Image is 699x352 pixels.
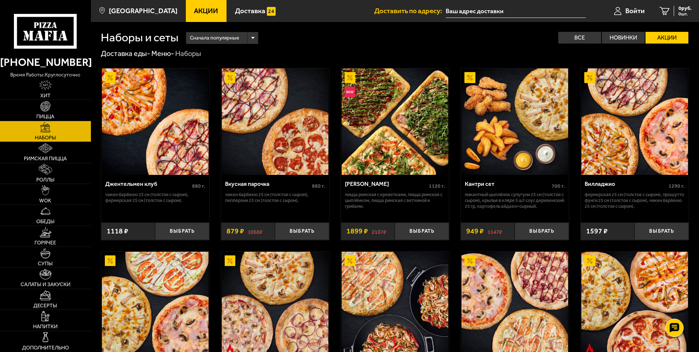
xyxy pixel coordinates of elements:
s: 1147 ₽ [488,228,502,235]
button: Выбрать [275,222,329,240]
div: Джентельмен клуб [105,180,192,187]
p: Чикен Барбекю 25 см (толстое с сыром), Пепперони 25 см (толстое с сыром). [225,192,325,203]
span: 1118 ₽ [107,228,128,235]
span: Наборы [35,135,56,141]
a: АкционныйКантри сет [461,68,569,175]
img: Новинка [345,87,356,98]
span: 1120 г . [429,183,445,190]
div: Кантри сет [465,180,552,187]
a: АкционныйДжентельмен клуб [101,68,209,175]
span: 700 г . [552,183,565,190]
p: Фермерская 25 см (толстое с сыром), Прошутто Фунги 25 см (толстое с сыром), Чикен Барбекю 25 см (... [585,192,685,209]
div: Наборы [175,49,201,59]
span: Доставка [235,7,265,14]
span: WOK [39,198,51,203]
input: Ваш адрес доставки [446,4,585,18]
span: 880 г . [192,183,205,190]
img: Акционный [105,72,116,83]
img: Акционный [345,255,356,266]
span: Доставить по адресу: [374,7,446,14]
a: АкционныйВилладжио [581,68,689,175]
img: Акционный [105,255,116,266]
img: Акционный [464,255,475,266]
img: Вилладжио [581,68,689,175]
s: 1068 ₽ [248,228,262,235]
p: Чикен Барбекю 25 см (толстое с сыром), Фермерская 25 см (толстое с сыром). [105,192,205,203]
div: Вкусная парочка [225,180,312,187]
a: Меню- [151,49,174,58]
span: Десерты [33,303,57,308]
label: Все [558,32,601,44]
span: 0 шт. [678,12,692,16]
span: Дополнительно [22,345,69,351]
a: АкционныйВкусная парочка [221,68,329,175]
span: 0 руб. [678,6,692,11]
span: Войти [625,7,645,14]
div: Вилладжио [585,180,669,187]
div: [PERSON_NAME] [345,180,429,187]
button: Выбрать [395,222,449,240]
span: 949 ₽ [466,228,484,235]
img: Акционный [225,255,236,266]
span: 879 ₽ [227,228,244,235]
img: Джентельмен клуб [101,68,209,175]
span: 1290 г . [669,183,685,190]
img: Акционный [345,72,356,83]
button: Выбрать [515,222,569,240]
span: 860 г . [312,183,325,190]
span: Обеды [36,219,55,224]
span: Римская пицца [24,156,67,161]
img: Вкусная парочка [221,68,329,175]
label: Акции [645,32,688,44]
span: [GEOGRAPHIC_DATA] [109,7,177,14]
img: Акционный [584,255,595,266]
img: Мама Миа [341,68,449,175]
span: Хит [40,93,51,98]
span: Роллы [36,177,55,183]
img: Акционный [584,72,595,83]
img: Кантри сет [461,68,569,175]
span: Салаты и закуски [21,282,70,287]
p: Пикантный цыплёнок сулугуни 25 см (толстое с сыром), крылья в кляре 5 шт соус деревенский 25 гр, ... [465,192,565,209]
img: 15daf4d41897b9f0e9f617042186c801.svg [267,7,276,16]
span: Пицца [36,114,54,119]
span: 1597 ₽ [586,228,608,235]
a: АкционныйНовинкаМама Миа [341,68,449,175]
img: Акционный [225,72,236,83]
s: 2137 ₽ [372,228,386,235]
img: Акционный [464,72,475,83]
label: Новинки [602,32,645,44]
a: Доставка еды- [101,49,150,58]
h1: Наборы и сеты [101,32,179,44]
span: Сначала популярные [190,31,239,45]
span: Супы [38,261,53,266]
span: Напитки [33,324,58,329]
button: Выбрать [634,222,689,240]
p: Пицца Римская с креветками, Пицца Римская с цыплёнком, Пицца Римская с ветчиной и грибами. [345,192,445,209]
span: 1899 ₽ [346,228,368,235]
span: Акции [194,7,218,14]
span: Горячее [34,240,56,246]
button: Выбрать [155,222,209,240]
